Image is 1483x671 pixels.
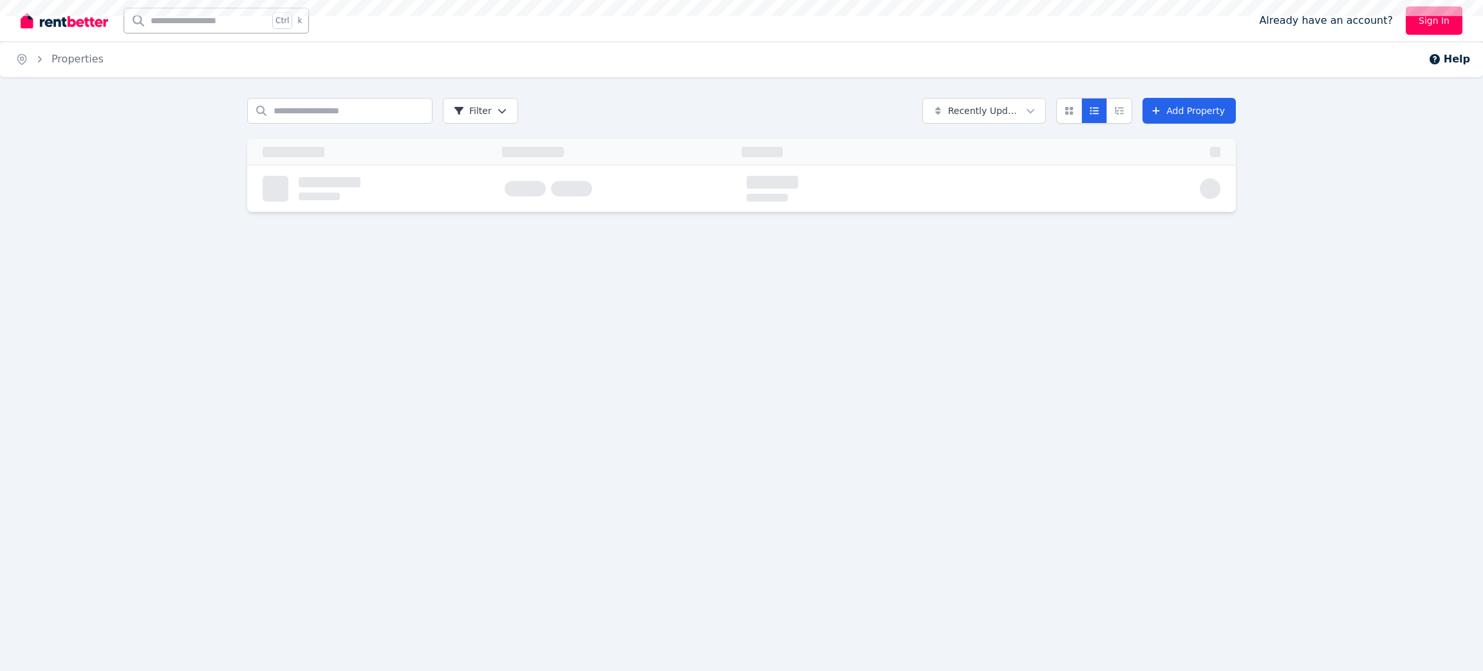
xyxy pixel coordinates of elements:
[443,98,518,124] button: Filter
[297,15,302,26] span: k
[1081,98,1107,124] button: Compact list view
[51,53,104,65] a: Properties
[272,12,292,29] span: Ctrl
[21,11,108,30] img: RentBetter
[1056,98,1132,124] div: View options
[922,98,1046,124] button: Recently Updated
[1143,98,1236,124] a: Add Property
[948,104,1021,117] span: Recently Updated
[1106,98,1132,124] button: Expanded list view
[454,104,492,117] span: Filter
[1428,52,1470,67] button: Help
[1406,6,1462,35] a: Sign In
[1056,98,1082,124] button: Card view
[1259,13,1393,28] span: Already have an account?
